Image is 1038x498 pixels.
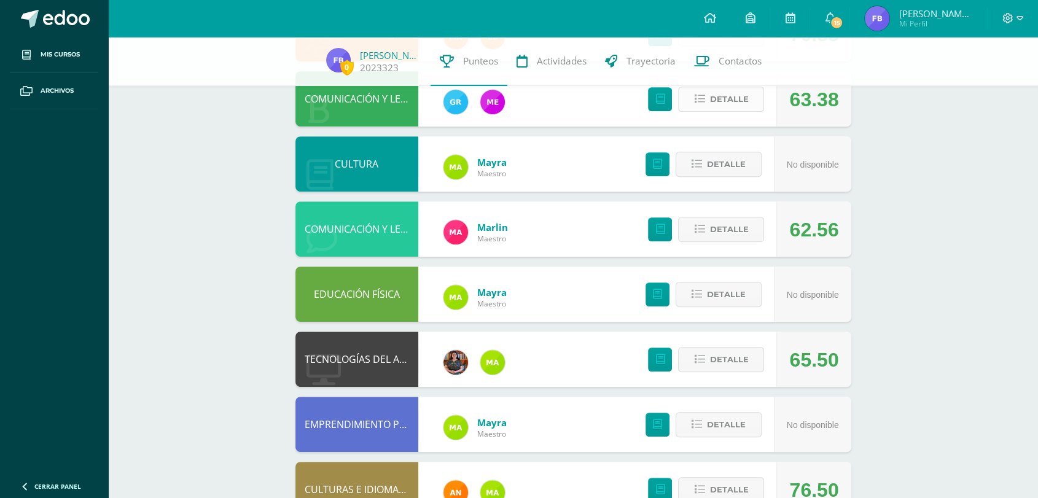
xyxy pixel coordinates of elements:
div: TECNOLOGÍAS DEL APRENDIZAJE Y LA COMUNICACIÓN [295,332,418,387]
span: Detalle [709,88,748,111]
span: Detalle [709,348,748,371]
span: 0 [340,60,354,75]
img: 75b6448d1a55a94fef22c1dfd553517b.png [480,350,505,375]
div: 65.50 [789,332,838,387]
span: Actividades [537,55,587,68]
button: Detalle [678,347,764,372]
span: [PERSON_NAME] [PERSON_NAME] [899,7,972,20]
span: Maestro [477,168,507,179]
span: Contactos [719,55,762,68]
a: 2023323 [360,61,399,74]
span: Archivos [41,86,74,96]
span: Mi Perfil [899,18,972,29]
img: ca51be06ee6568e83a4be8f0f0221dfb.png [443,220,468,244]
a: Mayra [477,416,507,429]
span: Detalle [707,283,746,306]
span: 15 [830,16,843,29]
div: 62.56 [789,202,838,257]
span: Maestro [477,298,507,309]
div: 63.38 [789,72,838,127]
button: Detalle [678,87,764,112]
span: Maestro [477,429,507,439]
a: Trayectoria [596,37,685,86]
span: Punteos [463,55,498,68]
img: 0a45ba730afd6823a75c84dc00aca05a.png [326,48,351,72]
img: 75b6448d1a55a94fef22c1dfd553517b.png [443,415,468,440]
img: 498c526042e7dcf1c615ebb741a80315.png [480,90,505,114]
img: 60a759e8b02ec95d430434cf0c0a55c7.png [443,350,468,375]
a: Mayra [477,156,507,168]
span: Mis cursos [41,50,80,60]
button: Detalle [676,412,762,437]
img: 47e0c6d4bfe68c431262c1f147c89d8f.png [443,90,468,114]
div: CULTURA [295,136,418,192]
span: Trayectoria [626,55,676,68]
span: Detalle [709,218,748,241]
a: [PERSON_NAME] [360,49,421,61]
img: 0a45ba730afd6823a75c84dc00aca05a.png [865,6,889,31]
button: Detalle [678,217,764,242]
span: No disponible [787,160,839,169]
span: Detalle [707,153,746,176]
span: Maestro [477,233,508,244]
span: No disponible [787,290,839,300]
div: COMUNICACIÓN Y LENGUAJE, IDIOMA ESPAÑOL [295,71,418,126]
a: Mis cursos [10,37,98,73]
div: EDUCACIÓN FÍSICA [295,267,418,322]
button: Detalle [676,152,762,177]
a: Archivos [10,73,98,109]
a: Contactos [685,37,771,86]
button: Detalle [676,282,762,307]
div: EMPRENDIMIENTO PARA LA PRODUCTIVIDAD [295,397,418,452]
span: No disponible [787,420,839,430]
a: Punteos [431,37,507,86]
a: Actividades [507,37,596,86]
span: Detalle [707,413,746,436]
div: COMUNICACIÓN Y LENGUAJE, IDIOMA EXTRANJERO [295,201,418,257]
a: Marlin [477,221,508,233]
img: 75b6448d1a55a94fef22c1dfd553517b.png [443,155,468,179]
img: 75b6448d1a55a94fef22c1dfd553517b.png [443,285,468,309]
a: Mayra [477,286,507,298]
span: Cerrar panel [34,482,81,491]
